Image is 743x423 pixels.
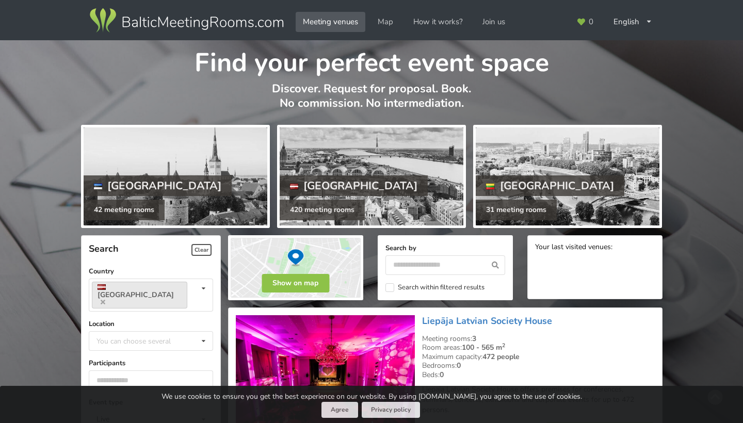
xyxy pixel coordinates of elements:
[370,12,400,32] a: Map
[475,12,512,32] a: Join us
[482,352,520,362] strong: 472 people
[422,352,654,362] div: Maximum capacity:
[81,125,270,228] a: [GEOGRAPHIC_DATA] 42 meeting rooms
[535,243,655,253] div: Your last visited venues:
[321,402,358,418] button: Agree
[385,283,484,292] label: Search within filtered results
[89,266,213,276] label: Country
[472,334,476,344] strong: 3
[84,175,232,196] div: [GEOGRAPHIC_DATA]
[92,282,187,308] a: [GEOGRAPHIC_DATA]
[280,175,428,196] div: [GEOGRAPHIC_DATA]
[440,370,444,380] strong: 0
[457,361,461,370] strong: 0
[422,384,654,415] p: Liepaja Latvian Society House offers premises for conferences, seminars, concerts, exhibitions an...
[462,343,505,352] strong: 100 - 565 m
[476,175,624,196] div: [GEOGRAPHIC_DATA]
[476,200,557,220] div: 31 meeting rooms
[228,235,363,300] img: Show on map
[406,12,470,32] a: How it works?
[89,242,119,255] span: Search
[422,361,654,370] div: Bedrooms:
[606,12,660,32] div: English
[88,6,285,35] img: Baltic Meeting Rooms
[473,125,662,228] a: [GEOGRAPHIC_DATA] 31 meeting rooms
[262,274,329,292] button: Show on map
[277,125,466,228] a: [GEOGRAPHIC_DATA] 420 meeting rooms
[280,200,365,220] div: 420 meeting rooms
[422,334,654,344] div: Meeting rooms:
[422,370,654,380] div: Beds:
[589,18,593,26] span: 0
[81,82,663,121] p: Discover. Request for proposal. Book. No commission. No intermediation.
[89,358,213,368] label: Participants
[422,343,654,352] div: Room areas:
[362,402,420,418] a: Privacy policy
[94,335,194,347] div: You can choose several
[502,341,505,349] sup: 2
[296,12,365,32] a: Meeting venues
[84,200,165,220] div: 42 meeting rooms
[89,319,213,329] label: Location
[81,40,663,79] h1: Find your perfect event space
[422,315,552,327] a: Liepāja Latvian Society House
[385,243,505,253] label: Search by
[191,244,212,256] span: Clear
